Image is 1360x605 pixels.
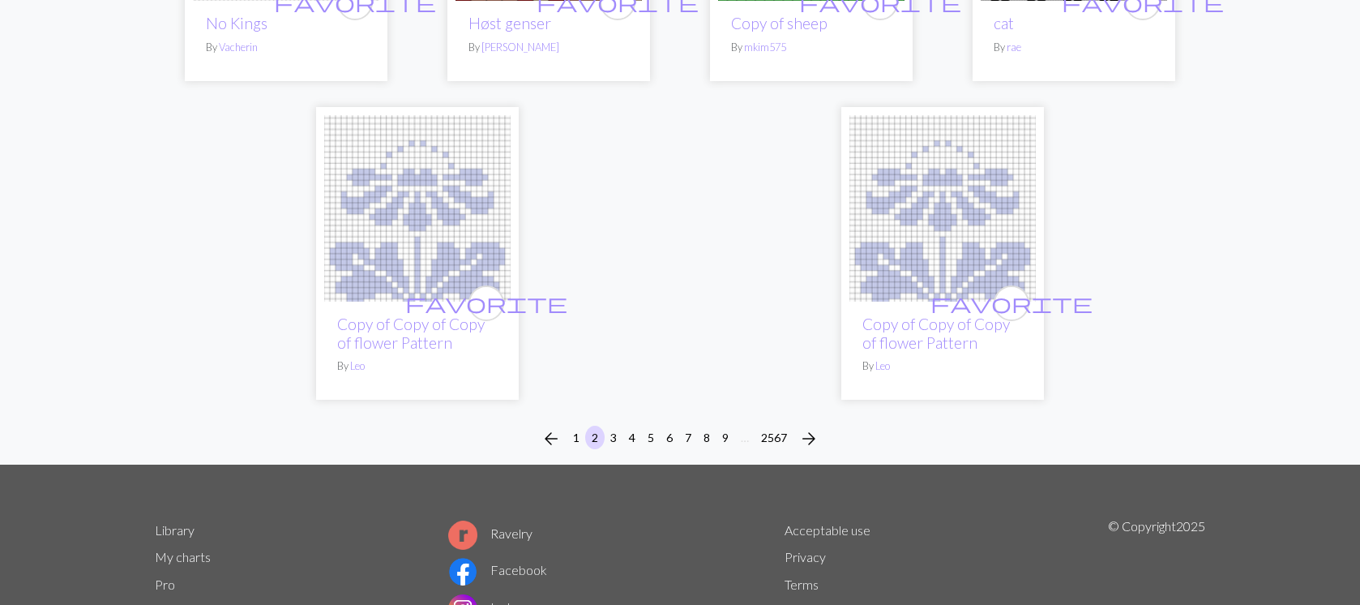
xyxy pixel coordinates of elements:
[324,199,511,214] a: flower Pattern
[994,285,1029,321] button: favourite
[541,429,561,448] i: Previous
[604,426,623,449] button: 3
[405,290,567,315] span: favorite
[849,199,1036,214] a: flower Pattern
[785,522,870,538] a: Acceptable use
[799,429,819,448] i: Next
[448,526,532,541] a: Ravelry
[622,426,642,449] button: 4
[731,14,828,32] a: Copy of sheep
[994,14,1014,32] a: cat
[697,426,716,449] button: 8
[448,521,477,550] img: Ravelry logo
[660,426,679,449] button: 6
[337,358,498,374] p: By
[468,40,629,55] p: By
[468,14,551,32] a: Høst genser
[155,522,195,538] a: Library
[744,41,786,54] a: mkim575
[535,426,567,452] button: Previous
[350,359,365,372] a: Leo
[641,426,661,449] button: 5
[785,549,826,564] a: Privacy
[567,426,586,449] button: 1
[541,427,561,450] span: arrow_back
[206,14,267,32] a: No Kings
[324,115,511,302] img: flower Pattern
[678,426,698,449] button: 7
[799,427,819,450] span: arrow_forward
[448,557,477,586] img: Facebook logo
[481,41,559,54] a: [PERSON_NAME]
[405,287,567,320] i: favourite
[448,562,547,577] a: Facebook
[793,426,825,452] button: Next
[875,359,890,372] a: Leo
[994,40,1154,55] p: By
[785,577,819,592] a: Terms
[219,41,258,54] a: Vacherin
[468,285,504,321] button: favourite
[206,40,366,55] p: By
[1007,41,1021,54] a: rae
[862,315,1010,352] a: Copy of Copy of Copy of flower Pattern
[337,315,485,352] a: Copy of Copy of Copy of flower Pattern
[716,426,735,449] button: 9
[930,290,1093,315] span: favorite
[155,549,211,564] a: My charts
[731,40,892,55] p: By
[755,426,793,449] button: 2567
[862,358,1023,374] p: By
[535,426,825,452] nav: Page navigation
[155,577,175,592] a: Pro
[849,115,1036,302] img: flower Pattern
[930,287,1093,320] i: favourite
[585,426,605,449] button: 2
